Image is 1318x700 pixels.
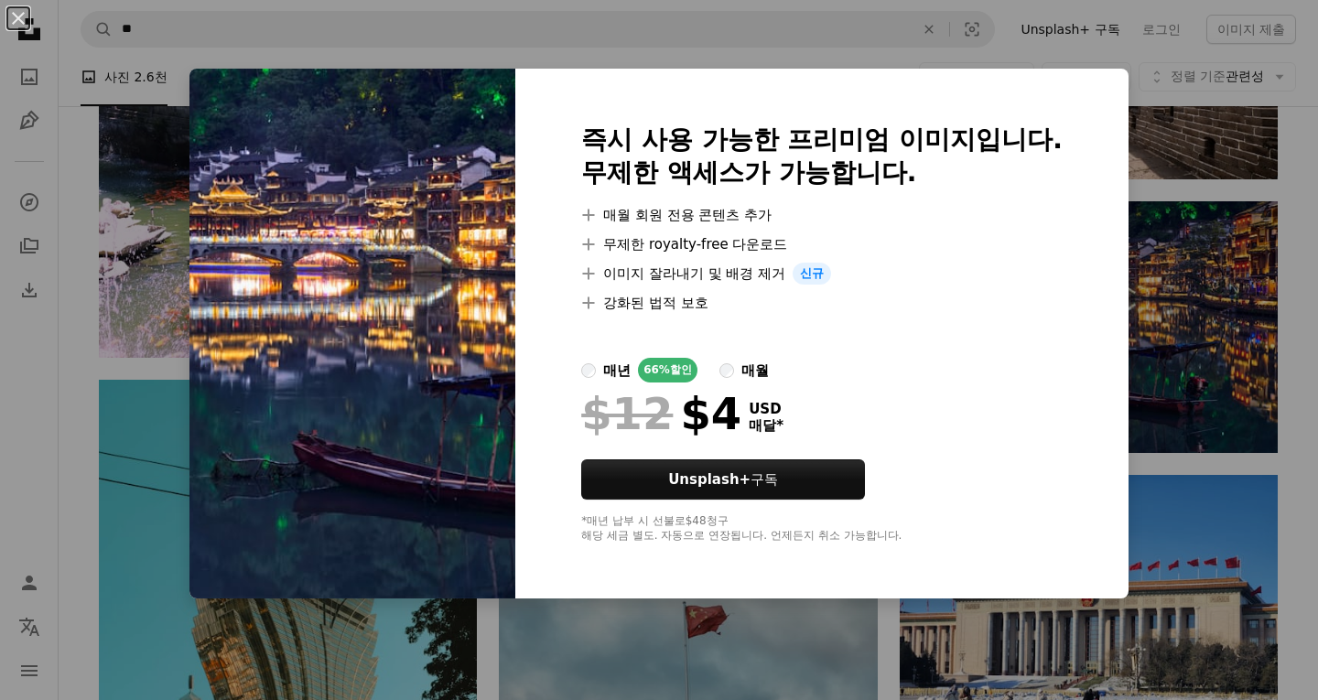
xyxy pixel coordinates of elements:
[741,360,769,382] div: 매월
[581,363,596,378] input: 매년66%할인
[189,69,515,598] img: premium_photo-1661915385428-ecb46efcf12c
[638,358,697,382] div: 66% 할인
[668,471,751,488] strong: Unsplash+
[581,390,741,437] div: $4
[581,233,1063,255] li: 무제한 royalty-free 다운로드
[581,263,1063,285] li: 이미지 잘라내기 및 배경 제거
[749,401,783,417] span: USD
[581,514,1063,544] div: *매년 납부 시 선불로 $48 청구 해당 세금 별도. 자동으로 연장됩니다. 언제든지 취소 가능합니다.
[719,363,734,378] input: 매월
[793,263,831,285] span: 신규
[581,124,1063,189] h2: 즉시 사용 가능한 프리미엄 이미지입니다. 무제한 액세스가 가능합니다.
[581,390,673,437] span: $12
[581,292,1063,314] li: 강화된 법적 보호
[581,459,865,500] button: Unsplash+구독
[603,360,631,382] div: 매년
[581,204,1063,226] li: 매월 회원 전용 콘텐츠 추가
